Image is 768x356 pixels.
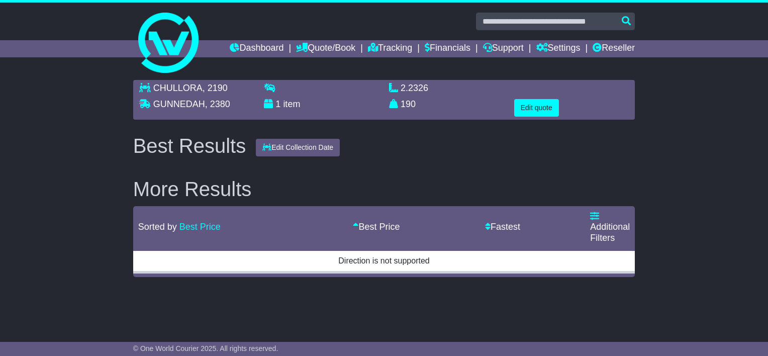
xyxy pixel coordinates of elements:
[153,99,205,109] span: GUNNEDAH
[133,344,278,352] span: © One World Courier 2025. All rights reserved.
[593,40,635,57] a: Reseller
[536,40,581,57] a: Settings
[179,222,221,232] a: Best Price
[296,40,355,57] a: Quote/Book
[368,40,412,57] a: Tracking
[133,178,635,200] h2: More Results
[353,222,400,232] a: Best Price
[256,139,340,156] button: Edit Collection Date
[230,40,283,57] a: Dashboard
[514,99,559,117] button: Edit quote
[275,99,280,109] span: 1
[485,222,520,232] a: Fastest
[138,222,177,232] span: Sorted by
[203,83,228,93] span: , 2190
[283,99,300,109] span: item
[128,135,251,157] div: Best Results
[205,99,230,109] span: , 2380
[425,40,470,57] a: Financials
[401,83,428,93] span: 2.2326
[590,211,630,243] a: Additional Filters
[153,83,203,93] span: CHULLORA
[133,250,635,272] td: Direction is not supported
[483,40,524,57] a: Support
[401,99,416,109] span: 190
